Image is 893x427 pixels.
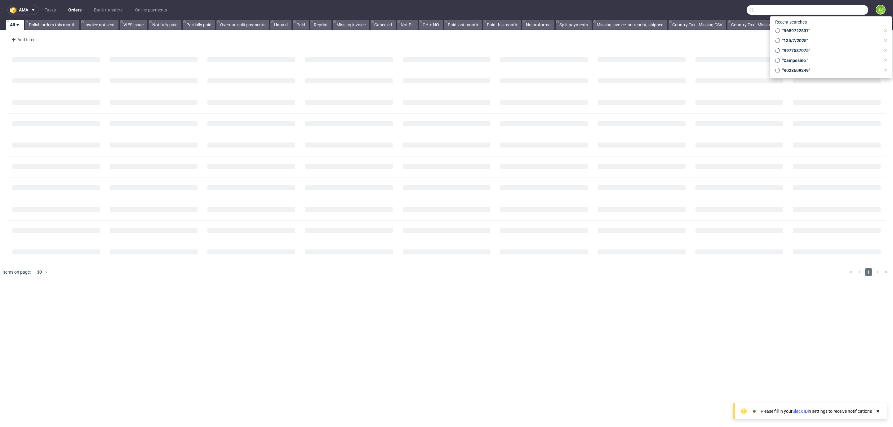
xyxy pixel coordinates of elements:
span: Items on page: [2,269,31,275]
a: CH + NO [419,20,443,30]
a: Polish orders this month [25,20,79,30]
span: 1 [865,268,872,276]
span: ama [19,8,28,12]
a: Partially paid [183,20,215,30]
a: Overdue split payments [216,20,269,30]
img: logo [10,7,19,14]
span: "R977587075" [780,47,881,54]
button: ama [7,5,38,15]
div: Please fill in your in settings to receive notifications [761,408,872,414]
a: Invoice not sent [81,20,118,30]
span: "R689722837" [780,28,881,34]
a: Country Tax - Missing PDF - Invoice not sent [727,20,819,30]
a: Online payments [131,5,171,15]
a: Not PL [397,20,418,30]
a: No proforma [522,20,554,30]
span: "Campesino " [780,57,881,64]
a: Unpaid [270,20,291,30]
a: Paid [293,20,309,30]
a: Paid this month [483,20,521,30]
a: Slack ID [793,409,808,414]
a: Paid last month [444,20,482,30]
a: All [6,20,24,30]
div: 30 [33,268,44,276]
div: Add filter [9,35,36,45]
a: Canceled [371,20,396,30]
span: "135/7/2025" [780,37,881,44]
a: Tasks [41,5,60,15]
a: Missing invoice, no-reprint, shipped [593,20,667,30]
img: Slack [751,408,757,414]
a: Bank transfers [90,5,126,15]
figcaption: EJ [876,5,885,14]
a: Missing invoice [333,20,369,30]
a: Reprint [310,20,331,30]
a: Orders [64,5,85,15]
a: VIES Issue [120,20,147,30]
a: Split payments [556,20,592,30]
a: Not fully paid [149,20,181,30]
span: "R028609249" [780,67,881,73]
span: Recent searches [773,17,809,27]
a: Country Tax - Missing CSV [669,20,726,30]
